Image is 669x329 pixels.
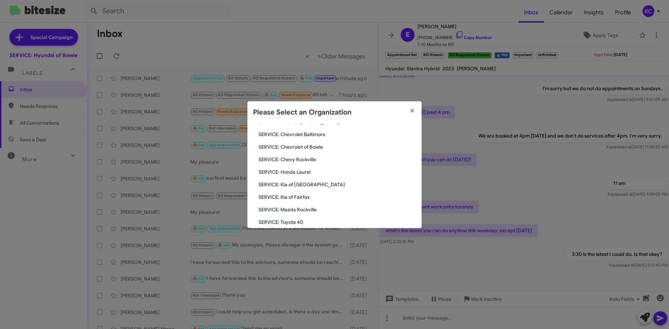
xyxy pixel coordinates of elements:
span: SERVICE: Kia of Fairfax [259,194,416,201]
h2: Please Select an Organization [253,107,352,118]
span: SERVICE: Toyota 40 [259,219,416,226]
span: SERVICE: Chevrolet Baltimore [259,131,416,138]
span: SERVICE: Chevrolet of Bowie [259,143,416,150]
span: SERVICE: Kia of [GEOGRAPHIC_DATA] [259,181,416,188]
span: SERVICE: Chevy Rockville [259,156,416,163]
span: SERVICE: Mazda Rockville [259,206,416,213]
span: SERVICE: Honda Laurel [259,169,416,175]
